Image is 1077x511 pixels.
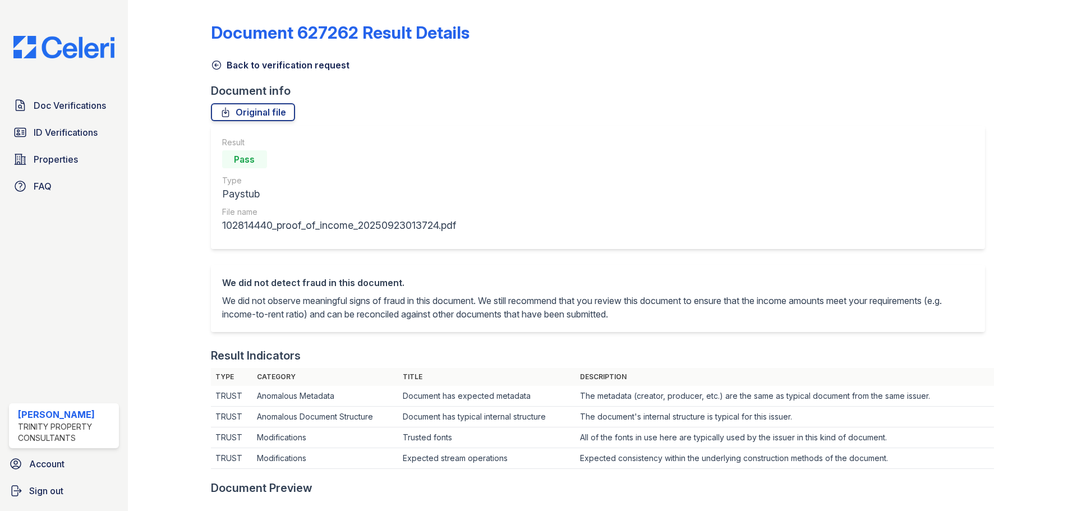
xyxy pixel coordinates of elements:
td: All of the fonts in use here are typically used by the issuer in this kind of document. [576,427,994,448]
p: We did not observe meaningful signs of fraud in this document. We still recommend that you review... [222,294,974,321]
div: Paystub [222,186,456,202]
td: The metadata (creator, producer, etc.) are the same as typical document from the same issuer. [576,386,994,407]
td: Modifications [252,448,398,469]
div: File name [222,206,456,218]
td: The document's internal structure is typical for this issuer. [576,407,994,427]
a: Original file [211,103,295,121]
span: Properties [34,153,78,166]
th: Category [252,368,398,386]
a: Properties [9,148,119,171]
div: Document Preview [211,480,312,496]
td: Anomalous Document Structure [252,407,398,427]
a: Doc Verifications [9,94,119,117]
div: [PERSON_NAME] [18,408,114,421]
span: Account [29,457,65,471]
div: Document info [211,83,994,99]
span: ID Verifications [34,126,98,139]
td: Trusted fonts [398,427,576,448]
a: FAQ [9,175,119,197]
th: Description [576,368,994,386]
a: Sign out [4,480,123,502]
div: Result [222,137,456,148]
th: Title [398,368,576,386]
div: We did not detect fraud in this document. [222,276,974,289]
td: Modifications [252,427,398,448]
td: Anomalous Metadata [252,386,398,407]
a: Account [4,453,123,475]
a: Document 627262 Result Details [211,22,470,43]
iframe: chat widget [1030,466,1066,500]
span: Doc Verifications [34,99,106,112]
a: Back to verification request [211,58,349,72]
td: Document has expected metadata [398,386,576,407]
span: Sign out [29,484,63,498]
td: TRUST [211,448,253,469]
td: TRUST [211,427,253,448]
a: ID Verifications [9,121,119,144]
div: Result Indicators [211,348,301,363]
td: Document has typical internal structure [398,407,576,427]
div: Trinity Property Consultants [18,421,114,444]
div: 102814440_proof_of_income_20250923013724.pdf [222,218,456,233]
td: Expected stream operations [398,448,576,469]
img: CE_Logo_Blue-a8612792a0a2168367f1c8372b55b34899dd931a85d93a1a3d3e32e68fde9ad4.png [4,36,123,58]
td: TRUST [211,386,253,407]
div: Type [222,175,456,186]
td: Expected consistency within the underlying construction methods of the document. [576,448,994,469]
th: Type [211,368,253,386]
span: FAQ [34,179,52,193]
div: Pass [222,150,267,168]
td: TRUST [211,407,253,427]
